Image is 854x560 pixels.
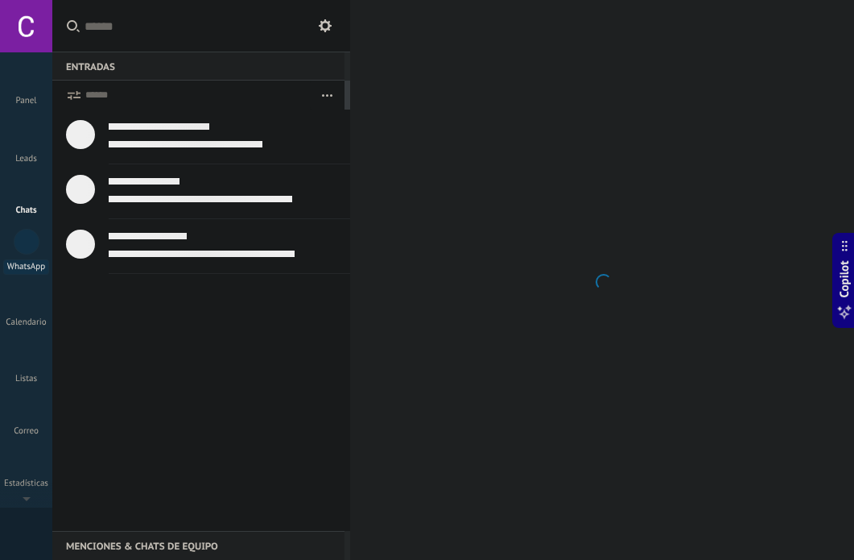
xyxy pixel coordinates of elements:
div: Correo [3,426,50,437]
div: Menciones & Chats de equipo [52,531,344,560]
div: Estadísticas [3,479,50,489]
div: Chats [3,205,50,216]
div: Entradas [52,52,344,81]
div: Leads [3,154,50,164]
div: Calendario [3,317,50,328]
button: Más [310,81,344,110]
div: Listas [3,374,50,384]
span: Copilot [836,260,852,297]
div: Panel [3,96,50,106]
div: WhatsApp [3,259,49,275]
